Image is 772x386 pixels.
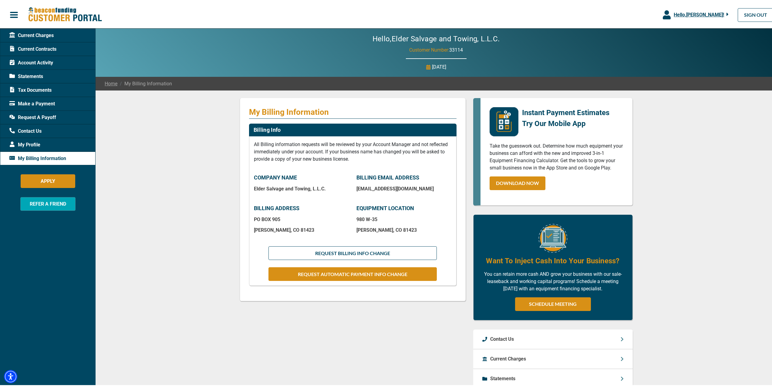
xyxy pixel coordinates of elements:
p: You can retain more cash AND grow your business with our sale-leaseback and working capital progr... [483,269,623,291]
p: COMPANY NAME [254,173,349,180]
img: Beacon Funding Customer Portal Logo [28,6,102,21]
span: Customer Number: [409,46,449,52]
span: Tax Documents [9,85,52,93]
span: Current Contracts [9,44,56,52]
h4: Want To Inject Cash Into Your Business? [486,254,619,265]
span: Request A Payoff [9,113,56,120]
span: My Profile [9,140,40,147]
p: [EMAIL_ADDRESS][DOMAIN_NAME] [356,185,452,190]
span: Make a Payment [9,99,55,106]
h2: Hello, Elder Salvage and Towing, L.L.C. [354,33,518,42]
span: My Billing Information [9,154,66,161]
p: [PERSON_NAME] , CO 81423 [254,226,349,232]
p: 980 W-35 [356,215,452,221]
span: My Billing Information [117,79,172,86]
p: BILLING ADDRESS [254,204,349,210]
a: SCHEDULE MEETING [515,296,591,310]
p: EQUIPMENT LOCATION [356,204,452,210]
a: Home [105,79,117,86]
p: Contact Us [490,334,514,342]
p: Elder Salvage and Towing, L.L.C. [254,185,349,190]
button: REQUEST AUTOMATIC PAYMENT INFO CHANGE [268,266,437,280]
button: REFER A FRIEND [20,196,76,210]
div: Accessibility Menu [4,369,17,382]
p: Current Charges [490,354,526,361]
p: Take the guesswork out. Determine how much equipment your business can afford with the new and im... [490,141,623,170]
p: BILLING EMAIL ADDRESS [356,173,452,180]
span: 33114 [449,46,463,52]
span: Hello, [PERSON_NAME] ! [674,11,724,16]
span: Contact Us [9,126,42,134]
a: DOWNLOAD NOW [490,175,545,189]
span: Statements [9,72,43,79]
button: APPLY [21,173,75,187]
img: mobile-app-logo.png [490,106,518,135]
button: REQUEST BILLING INFO CHANGE [268,245,437,259]
p: [DATE] [432,62,446,70]
p: My Billing Information [249,106,457,116]
h2: Billing Info [254,125,281,132]
p: All Billing information requests will be reviewed by your Account Manager and not reflected immed... [254,140,452,162]
span: Current Charges [9,31,54,38]
p: [PERSON_NAME] , CO 81423 [356,226,452,232]
p: PO BOX 905 [254,215,349,221]
p: Try Our Mobile App [522,117,609,128]
p: Instant Payment Estimates [522,106,609,117]
p: Statements [490,374,515,381]
span: Account Activity [9,58,53,65]
img: Equipment Financing Online Image [538,223,567,251]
